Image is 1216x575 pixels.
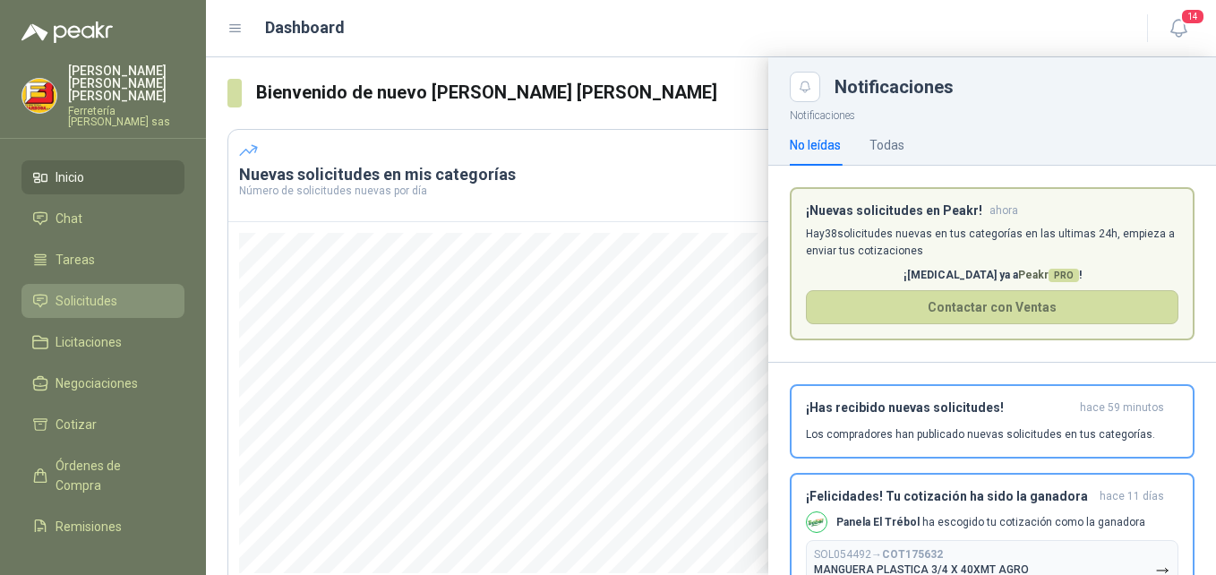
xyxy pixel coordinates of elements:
[806,426,1155,442] p: Los compradores han publicado nuevas solicitudes en tus categorías.
[790,135,841,155] div: No leídas
[21,160,184,194] a: Inicio
[1100,489,1164,504] span: hace 11 días
[790,72,820,102] button: Close
[21,510,184,544] a: Remisiones
[21,449,184,502] a: Órdenes de Compra
[1080,400,1164,416] span: hace 59 minutos
[882,548,943,561] b: COT175632
[56,415,97,434] span: Cotizar
[835,78,1195,96] div: Notificaciones
[869,135,904,155] div: Todas
[21,21,113,43] img: Logo peakr
[989,203,1018,219] span: ahora
[836,516,920,528] b: Panela El Trébol
[806,400,1073,416] h3: ¡Has recibido nuevas solicitudes!
[21,366,184,400] a: Negociaciones
[56,291,117,311] span: Solicitudes
[1162,13,1195,45] button: 14
[56,517,122,536] span: Remisiones
[807,512,826,532] img: Company Logo
[768,102,1216,124] p: Notificaciones
[806,489,1092,504] h3: ¡Felicidades! Tu cotización ha sido la ganadora
[1049,269,1079,282] span: PRO
[68,64,184,102] p: [PERSON_NAME] [PERSON_NAME] [PERSON_NAME]
[806,267,1178,284] p: ¡[MEDICAL_DATA] ya a !
[22,79,56,113] img: Company Logo
[836,515,1145,530] p: ha escogido tu cotización como la ganadora
[21,408,184,442] a: Cotizar
[1180,8,1205,25] span: 14
[806,226,1178,260] p: Hay 38 solicitudes nuevas en tus categorías en las ultimas 24h, empieza a enviar tus cotizaciones
[56,332,122,352] span: Licitaciones
[68,106,184,127] p: Ferretería [PERSON_NAME] sas
[806,203,982,219] h3: ¡Nuevas solicitudes en Peakr!
[56,456,167,495] span: Órdenes de Compra
[56,250,95,270] span: Tareas
[21,243,184,277] a: Tareas
[806,290,1178,324] button: Contactar con Ventas
[265,15,345,40] h1: Dashboard
[1018,269,1079,281] span: Peakr
[21,202,184,236] a: Chat
[21,284,184,318] a: Solicitudes
[21,325,184,359] a: Licitaciones
[56,373,138,393] span: Negociaciones
[814,548,943,562] p: SOL054492 →
[56,209,82,228] span: Chat
[56,167,84,187] span: Inicio
[790,384,1195,459] button: ¡Has recibido nuevas solicitudes!hace 59 minutos Los compradores han publicado nuevas solicitudes...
